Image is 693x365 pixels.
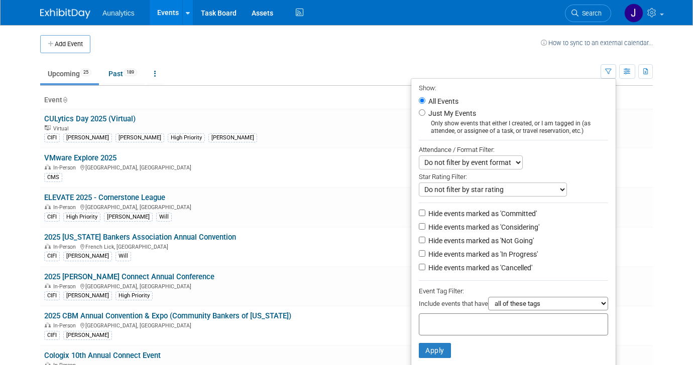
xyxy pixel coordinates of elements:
span: In-Person [53,244,79,250]
img: In-Person Event [45,322,51,327]
button: Add Event [40,35,90,53]
label: Hide events marked as 'Not Going' [426,236,534,246]
div: High Priority [115,291,153,300]
img: In-Person Event [45,283,51,288]
div: CIFI [44,213,60,222]
img: Julie Grisanti-Cieslak [624,4,643,23]
div: CIFI [44,331,60,340]
a: 2025 [US_STATE] Bankers Association Annual Convention [44,233,236,242]
img: Virtual Event [45,125,51,130]
span: Aunalytics [102,9,135,17]
div: Include events that have [419,297,608,313]
label: Hide events marked as 'Considering' [426,222,539,232]
span: In-Person [53,204,79,211]
div: CMS [44,173,62,182]
button: Apply [419,343,451,358]
label: Hide events marked as 'In Progress' [426,249,538,259]
span: Search [579,10,602,17]
div: High Priority [168,133,205,142]
div: High Priority [63,213,100,222]
span: Virtual [53,125,71,132]
div: [PERSON_NAME] [63,133,112,142]
img: In-Person Event [45,244,51,249]
div: Star Rating Filter: [419,169,608,182]
div: Attendance / Format Filter: [419,144,608,155]
div: [PERSON_NAME] [208,133,257,142]
a: CULytics Day 2025 (Virtual) [44,114,136,123]
label: Hide events marked as 'Committed' [426,209,537,219]
a: VMware Explore 2025 [44,153,117,162]
a: Upcoming25 [40,64,99,83]
div: [PERSON_NAME] [115,133,164,142]
th: Dates [408,92,530,109]
div: [GEOGRAPHIC_DATA], [GEOGRAPHIC_DATA] [44,282,404,290]
img: ExhibitDay [40,9,90,19]
div: French Lick, [GEOGRAPHIC_DATA] [44,242,404,250]
span: In-Person [53,283,79,290]
div: [PERSON_NAME] [63,252,112,261]
a: 2025 CBM Annual Convention & Expo (Community Bankers of [US_STATE]) [44,311,291,320]
div: Will [156,213,172,222]
a: How to sync to an external calendar... [541,39,653,47]
span: In-Person [53,164,79,171]
label: All Events [426,98,458,105]
a: Cologix 10th Annual Connect Event [44,351,161,360]
a: Sort by Event Name [62,96,67,104]
label: Just My Events [426,108,476,118]
span: In-Person [53,322,79,329]
span: 189 [124,69,137,76]
img: In-Person Event [45,164,51,169]
div: CIFI [44,252,60,261]
div: [PERSON_NAME] [63,331,112,340]
div: [PERSON_NAME] [104,213,153,222]
div: [GEOGRAPHIC_DATA], [GEOGRAPHIC_DATA] [44,203,404,211]
div: Show: [419,81,608,94]
span: 25 [80,69,91,76]
div: Will [115,252,131,261]
div: [PERSON_NAME] [63,291,112,300]
div: [GEOGRAPHIC_DATA], [GEOGRAPHIC_DATA] [44,163,404,171]
div: CIFI [44,291,60,300]
img: In-Person Event [45,204,51,209]
a: ELEVATE 2025 - Cornerstone League [44,193,165,202]
a: Search [565,5,611,22]
div: [GEOGRAPHIC_DATA], [GEOGRAPHIC_DATA] [44,321,404,329]
label: Hide events marked as 'Cancelled' [426,263,532,273]
div: Event Tag Filter: [419,285,608,297]
a: 2025 [PERSON_NAME] Connect Annual Conference [44,272,214,281]
div: Only show events that either I created, or I am tagged in (as attendee, or assignee of a task, or... [419,120,608,135]
th: Event [40,92,408,109]
a: Past189 [101,64,145,83]
div: CIFI [44,133,60,142]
